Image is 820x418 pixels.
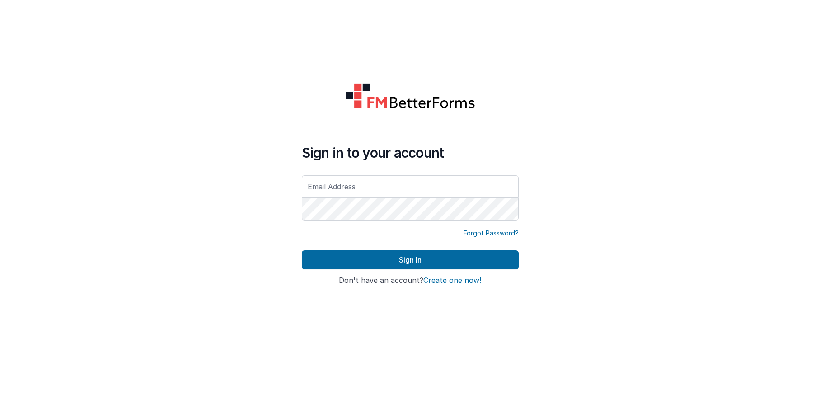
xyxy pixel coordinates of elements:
[302,175,519,198] input: Email Address
[302,277,519,285] h4: Don't have an account?
[302,145,519,161] h4: Sign in to your account
[423,277,481,285] button: Create one now!
[302,250,519,269] button: Sign In
[464,229,519,238] a: Forgot Password?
